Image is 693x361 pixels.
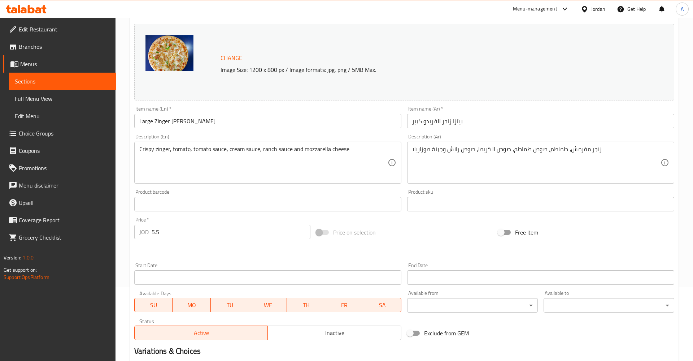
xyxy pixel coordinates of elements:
span: Change [221,53,242,63]
span: FR [328,300,361,310]
button: SU [134,298,173,312]
span: Version: [4,253,21,262]
span: TU [214,300,246,310]
a: Coverage Report [3,211,116,229]
span: Price on selection [333,228,376,237]
button: TU [211,298,249,312]
button: Active [134,326,268,340]
button: MO [173,298,211,312]
button: WE [249,298,287,312]
span: Coupons [19,146,110,155]
a: Edit Restaurant [3,21,116,38]
a: Support.OpsPlatform [4,272,49,282]
span: 1.0.0 [22,253,34,262]
span: Branches [19,42,110,51]
span: A [681,5,684,13]
button: FR [325,298,363,312]
span: Grocery Checklist [19,233,110,242]
a: Full Menu View [9,90,116,107]
span: WE [252,300,284,310]
a: Branches [3,38,116,55]
input: Enter name En [134,114,401,128]
button: TH [287,298,325,312]
div: ​ [544,298,674,313]
a: Sections [9,73,116,90]
span: SU [138,300,170,310]
img: mmw_638458084745745017 [145,35,193,71]
span: Menu disclaimer [19,181,110,190]
p: Image Size: 1200 x 800 px / Image formats: jpg, png / 5MB Max. [218,65,606,74]
p: JOD [139,228,149,236]
span: Get support on: [4,265,37,275]
span: Active [138,328,265,338]
span: Coverage Report [19,216,110,224]
span: MO [175,300,208,310]
a: Coupons [3,142,116,159]
span: Choice Groups [19,129,110,138]
span: Edit Restaurant [19,25,110,34]
span: Menus [20,60,110,68]
div: Menu-management [513,5,557,13]
a: Edit Menu [9,107,116,125]
span: Full Menu View [15,94,110,103]
input: Please enter product barcode [134,197,401,211]
span: Upsell [19,198,110,207]
input: Please enter price [152,225,310,239]
textarea: Crispy zinger, tomato, tomato sauce, cream sauce, ranch sauce and mozzarella cheese [139,146,388,180]
div: Jordan [591,5,605,13]
span: Edit Menu [15,112,110,120]
input: Enter name Ar [407,114,674,128]
button: Change [218,51,245,65]
a: Choice Groups [3,125,116,142]
span: Sections [15,77,110,86]
a: Upsell [3,194,116,211]
h2: Variations & Choices [134,346,674,357]
span: Free item [515,228,538,237]
a: Promotions [3,159,116,177]
textarea: زنجر مقرمش، طماطم، صوص طماطم، صوص الكريما، صوص رانش وجبنة موزاريلا [412,146,661,180]
span: Exclude from GEM [424,329,469,338]
div: ​ [407,298,538,313]
a: Grocery Checklist [3,229,116,246]
button: Inactive [267,326,401,340]
span: Promotions [19,164,110,172]
span: SA [366,300,398,310]
a: Menus [3,55,116,73]
a: Menu disclaimer [3,177,116,194]
input: Please enter product sku [407,197,674,211]
span: TH [290,300,322,310]
span: Inactive [271,328,398,338]
button: SA [363,298,401,312]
